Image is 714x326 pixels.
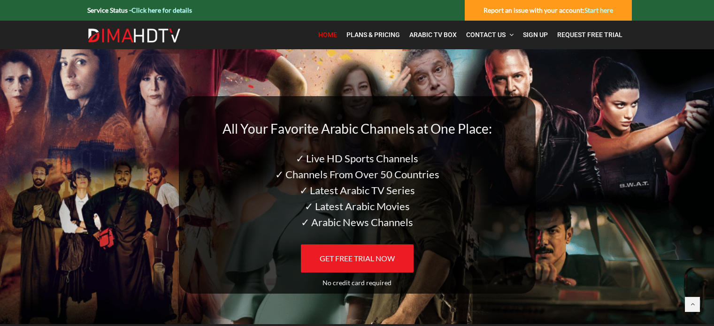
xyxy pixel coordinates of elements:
[301,244,414,273] a: GET FREE TRIAL NOW
[466,31,506,38] span: Contact Us
[409,31,457,38] span: Arabic TV Box
[584,6,613,14] a: Start here
[301,216,413,228] span: ✓ Arabic News Channels
[305,200,410,212] span: ✓ Latest Arabic Movies
[87,6,192,14] strong: Service Status -
[557,31,622,38] span: Request Free Trial
[346,31,400,38] span: Plans & Pricing
[685,297,700,312] a: Back to top
[322,279,392,287] span: No credit card required
[299,184,415,197] span: ✓ Latest Arabic TV Series
[484,6,613,14] strong: Report an issue with your account:
[275,168,439,181] span: ✓ Channels From Over 50 Countries
[405,25,461,45] a: Arabic TV Box
[296,152,418,165] span: ✓ Live HD Sports Channels
[320,254,395,263] span: GET FREE TRIAL NOW
[461,25,518,45] a: Contact Us
[131,6,192,14] a: Click here for details
[318,31,337,38] span: Home
[223,121,492,136] span: All Your Favorite Arabic Channels at One Place:
[523,31,548,38] span: Sign Up
[342,25,405,45] a: Plans & Pricing
[518,25,553,45] a: Sign Up
[314,25,342,45] a: Home
[87,28,181,43] img: Dima HDTV
[553,25,627,45] a: Request Free Trial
